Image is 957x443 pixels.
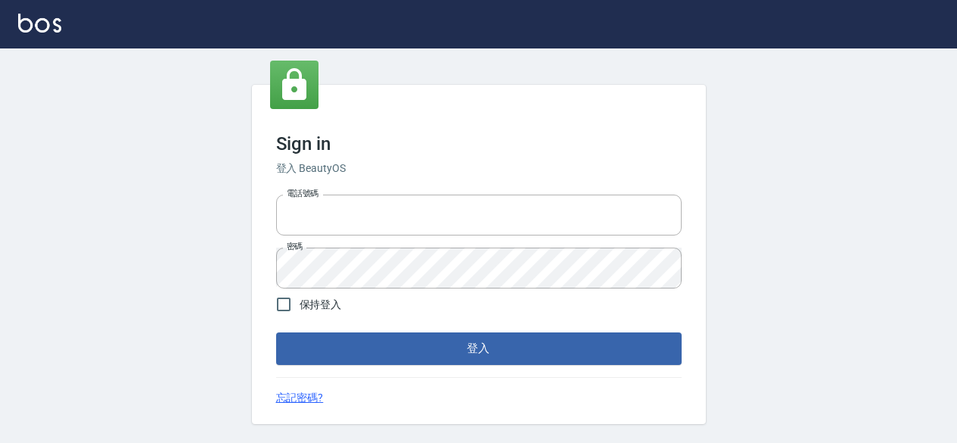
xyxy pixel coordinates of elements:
a: 忘記密碼? [276,390,324,406]
label: 密碼 [287,241,303,252]
button: 登入 [276,332,682,364]
label: 電話號碼 [287,188,318,199]
img: Logo [18,14,61,33]
h6: 登入 BeautyOS [276,161,682,176]
h3: Sign in [276,133,682,154]
span: 保持登入 [300,297,342,313]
